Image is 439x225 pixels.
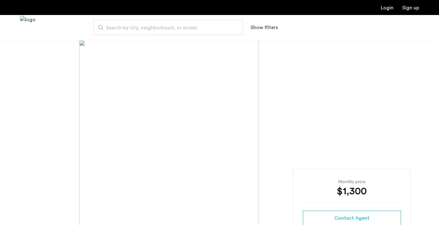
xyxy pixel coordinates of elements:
a: Login [381,5,394,10]
img: logo [20,16,36,39]
span: Contact Agent [334,214,370,222]
div: Monthly price [303,179,401,185]
a: Cazamio Logo [20,16,36,39]
span: Search by city, neighborhood, or street. [106,24,226,32]
input: Apartment Search [93,20,243,35]
button: Show or hide filters [251,24,278,31]
div: $1,300 [303,185,401,197]
a: Registration [402,5,419,10]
